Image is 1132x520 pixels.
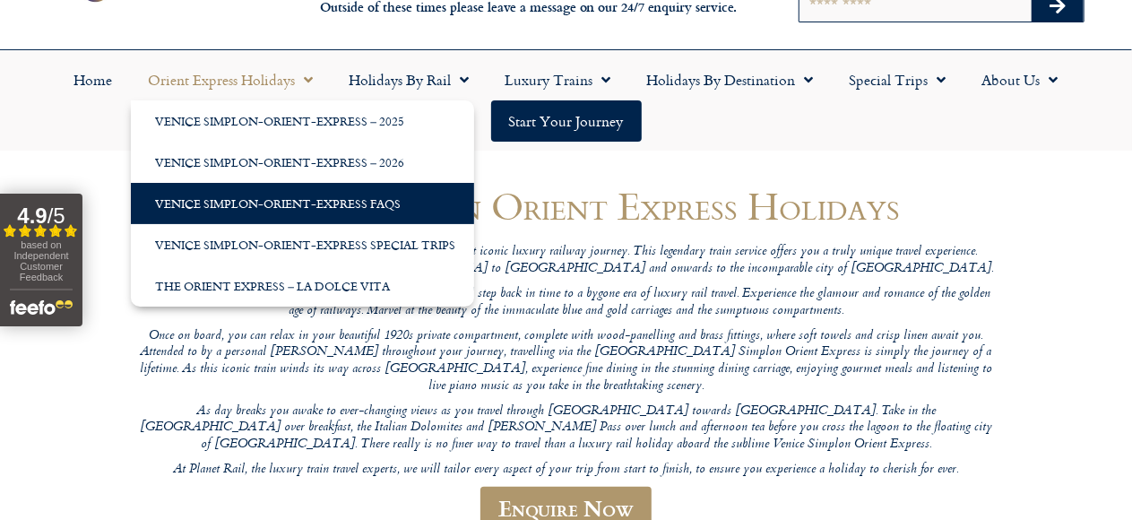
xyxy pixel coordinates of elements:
[131,183,474,224] a: Venice Simplon-Orient-Express FAQs
[131,59,332,100] a: Orient Express Holidays
[131,100,474,142] a: Venice Simplon-Orient-Express – 2025
[136,244,997,277] p: The Venice Simplon Orient Express is possibly the world’s most iconic luxury railway journey. Thi...
[131,100,474,307] ul: Orient Express Holidays
[56,59,131,100] a: Home
[832,59,964,100] a: Special Trips
[488,59,629,100] a: Luxury Trains
[136,185,997,227] h1: Venice Simplon Orient Express Holidays
[131,265,474,307] a: The Orient Express – La Dolce Vita
[964,59,1076,100] a: About Us
[136,462,997,479] p: At Planet Rail, the luxury train travel experts, we will tailor every aspect of your trip from st...
[136,286,997,319] p: As soon as you board the Venice Simplon Orient Express you will step back in time to a bygone era...
[332,59,488,100] a: Holidays by Rail
[136,403,997,454] p: As day breaks you awake to ever-changing views as you travel through [GEOGRAPHIC_DATA] towards [G...
[491,100,642,142] a: Start your Journey
[9,59,1123,142] nav: Menu
[629,59,832,100] a: Holidays by Destination
[131,142,474,183] a: Venice Simplon-Orient-Express – 2026
[136,328,997,395] p: Once on board, you can relax in your beautiful 1920s private compartment, complete with wood-pane...
[131,224,474,265] a: Venice Simplon-Orient-Express Special Trips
